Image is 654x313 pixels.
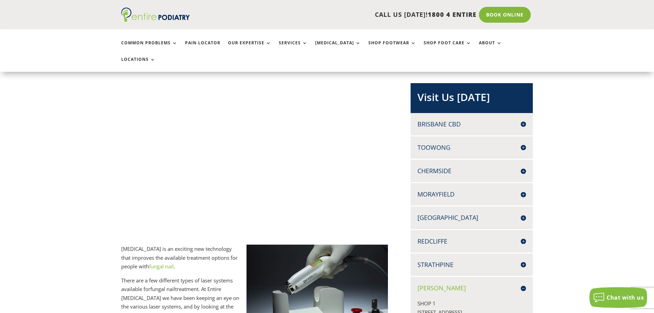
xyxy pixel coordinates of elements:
[121,16,190,23] a: Entire Podiatry
[479,41,502,55] a: About
[417,167,526,175] h4: Chermside
[368,41,416,55] a: Shop Footwear
[121,83,388,234] iframe: YouTube video player
[228,41,271,55] a: Our Expertise
[279,41,308,55] a: Services
[417,213,526,222] h4: [GEOGRAPHIC_DATA]
[479,7,531,23] a: Book Online
[417,120,526,128] h4: Brisbane CBD
[424,41,471,55] a: Shop Foot Care
[417,237,526,246] h4: Redcliffe
[607,294,644,301] span: Chat with us
[428,10,477,19] span: 1800 4 ENTIRE
[417,260,526,269] h4: Strathpine
[149,263,174,270] a: fungal nail
[121,41,177,55] a: Common Problems
[121,8,190,22] img: logo (1)
[417,284,526,292] h4: [PERSON_NAME]
[315,41,361,55] a: [MEDICAL_DATA]
[150,286,175,292] keyword: fungal nail
[121,245,388,276] p: [MEDICAL_DATA] is an exciting new technology that improves the available treatment options for pe...
[417,190,526,199] h4: Morayfield
[185,41,220,55] a: Pain Locator
[417,143,526,152] h4: Toowong
[417,90,526,108] h2: Visit Us [DATE]
[589,287,647,308] button: Chat with us
[216,10,477,19] p: CALL US [DATE]!
[121,57,156,72] a: Locations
